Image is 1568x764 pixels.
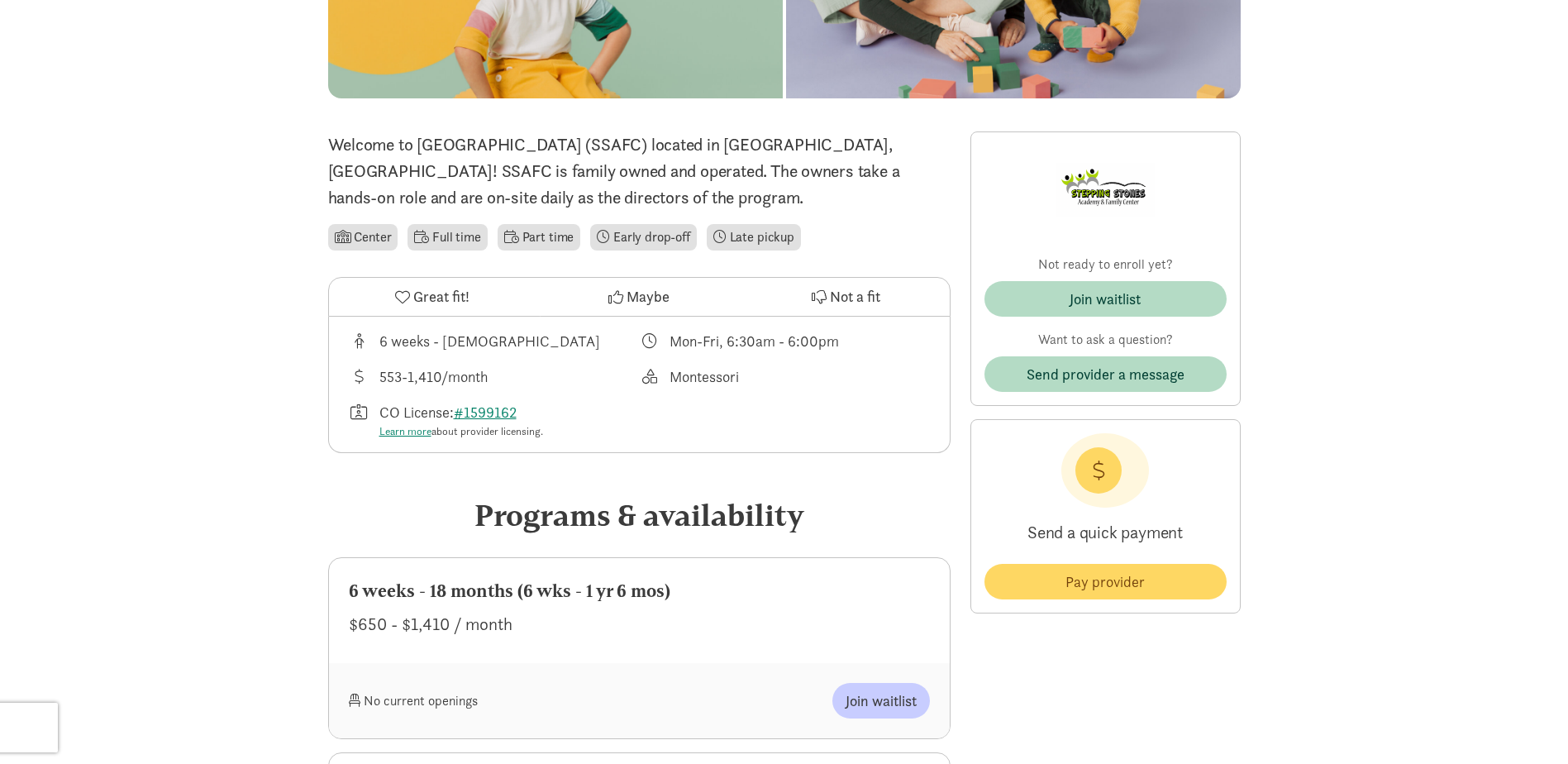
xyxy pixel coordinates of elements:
[590,224,697,251] li: Early drop-off
[379,365,488,388] div: 553-1,410/month
[328,493,951,537] div: Programs & availability
[670,365,739,388] div: Montessori
[1065,571,1145,593] span: Pay provider
[984,356,1227,392] button: Send provider a message
[984,281,1227,317] button: Join waitlist
[454,403,517,422] a: #1599162
[379,424,431,438] a: Learn more
[1070,288,1141,310] div: Join waitlist
[536,278,742,316] button: Maybe
[379,330,600,352] div: 6 weeks - [DEMOGRAPHIC_DATA]
[984,255,1227,275] p: Not ready to enroll yet?
[328,131,951,211] p: Welcome to [GEOGRAPHIC_DATA] (SSAFC) located in [GEOGRAPHIC_DATA], [GEOGRAPHIC_DATA]! SSAFC is fa...
[498,224,580,251] li: Part time
[349,365,640,388] div: Average tuition for this program
[1056,146,1155,235] img: Provider logo
[349,401,640,440] div: License number
[413,285,469,308] span: Great fit!
[742,278,949,316] button: Not a fit
[349,330,640,352] div: Age range for children that this provider cares for
[349,611,930,637] div: $650 - $1,410 / month
[349,578,930,604] div: 6 weeks - 18 months (6 wks - 1 yr 6 mos)
[832,683,930,719] button: Join waitlist
[984,508,1227,557] p: Send a quick payment
[670,330,839,352] div: Mon-Fri, 6:30am - 6:00pm
[379,423,543,440] div: about provider licensing.
[328,224,398,251] li: Center
[627,285,670,308] span: Maybe
[639,365,930,388] div: This provider's education philosophy
[379,401,543,440] div: CO License:
[846,690,917,712] span: Join waitlist
[984,330,1227,350] p: Want to ask a question?
[707,224,801,251] li: Late pickup
[639,330,930,352] div: Class schedule
[329,278,536,316] button: Great fit!
[349,683,640,719] div: No current openings
[1027,363,1184,385] span: Send provider a message
[830,285,880,308] span: Not a fit
[407,224,487,251] li: Full time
